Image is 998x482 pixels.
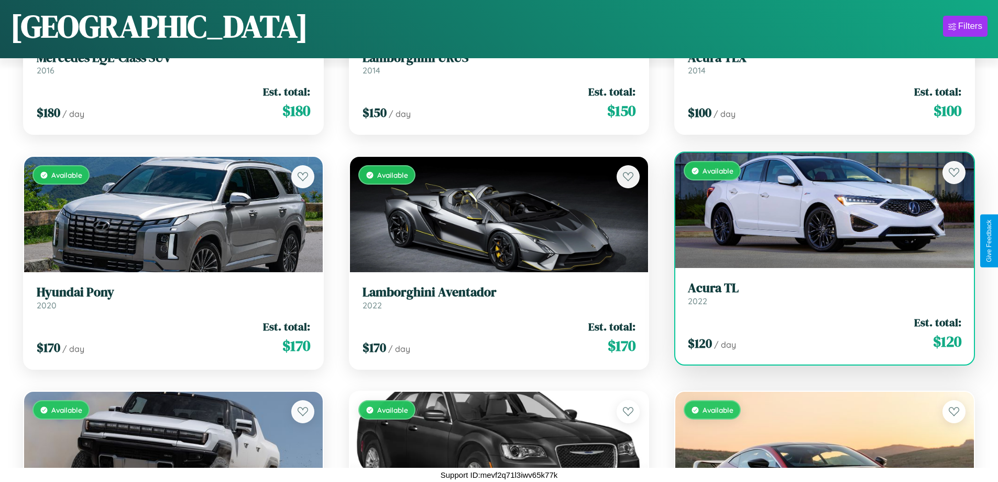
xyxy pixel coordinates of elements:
[688,104,711,121] span: $ 100
[282,335,310,356] span: $ 170
[985,220,993,262] div: Give Feedback
[263,319,310,334] span: Est. total:
[688,296,707,306] span: 2022
[363,285,636,310] a: Lamborghini Aventador2022
[363,300,382,310] span: 2022
[608,335,635,356] span: $ 170
[363,339,386,356] span: $ 170
[958,21,982,31] div: Filters
[388,344,410,354] span: / day
[37,50,310,76] a: Mercedes EQE-Class SUV2016
[51,170,82,179] span: Available
[37,285,310,300] h3: Hyundai Pony
[441,468,557,482] p: Support ID: mevf2q71l3iwv65k77k
[588,84,635,99] span: Est. total:
[588,319,635,334] span: Est. total:
[714,339,736,350] span: / day
[703,166,733,175] span: Available
[934,100,961,121] span: $ 100
[688,65,706,76] span: 2014
[363,50,636,76] a: Lamborghini URUS2014
[377,405,408,414] span: Available
[363,65,380,76] span: 2014
[37,339,60,356] span: $ 170
[389,109,411,119] span: / day
[10,5,308,48] h1: [GEOGRAPHIC_DATA]
[37,300,57,310] span: 2020
[914,84,961,99] span: Est. total:
[363,285,636,300] h3: Lamborghini Aventador
[62,344,84,354] span: / day
[688,281,961,296] h3: Acura TL
[62,109,84,119] span: / day
[363,104,387,121] span: $ 150
[714,109,736,119] span: / day
[703,405,733,414] span: Available
[688,50,961,76] a: Acura TLX2014
[607,100,635,121] span: $ 150
[914,315,961,330] span: Est. total:
[263,84,310,99] span: Est. total:
[51,405,82,414] span: Available
[688,281,961,306] a: Acura TL2022
[933,331,961,352] span: $ 120
[688,335,712,352] span: $ 120
[377,170,408,179] span: Available
[943,16,988,37] button: Filters
[37,285,310,310] a: Hyundai Pony2020
[282,100,310,121] span: $ 180
[37,65,54,76] span: 2016
[37,104,60,121] span: $ 180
